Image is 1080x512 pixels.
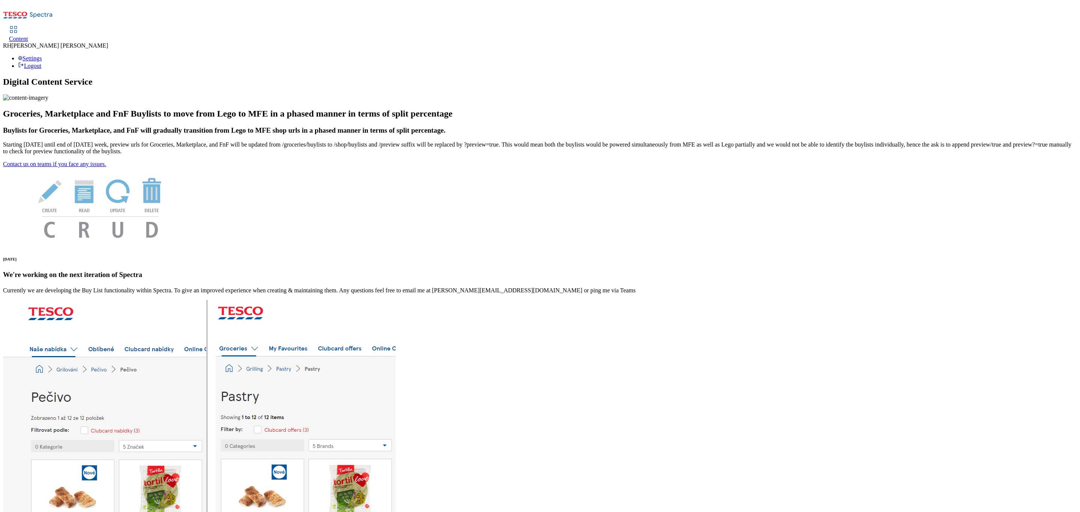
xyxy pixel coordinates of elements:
[3,42,11,49] span: RH
[3,109,1077,119] h2: Groceries, Marketplace and FnF Buylists to move from Lego to MFE in a phased manner in terms of s...
[3,126,1077,135] h3: Buylists for Groceries, Marketplace, and FnF will gradually transition from Lego to MFE shop urls...
[3,271,1077,279] h3: We're working on the next iteration of Spectra
[3,257,1077,261] h6: [DATE]
[3,168,198,246] img: News Image
[3,77,1077,87] h1: Digital Content Service
[18,63,41,69] a: Logout
[11,42,108,49] span: [PERSON_NAME] [PERSON_NAME]
[18,55,42,61] a: Settings
[3,161,106,167] a: Contact us on teams if you face any issues.
[3,141,1077,155] p: Starting [DATE] until end of [DATE] week, preview urls for Groceries, Marketplace, and FnF will b...
[3,94,48,101] img: content-imagery
[9,27,28,42] a: Content
[3,287,1077,294] p: Currently we are developing the Buy List functionality within Spectra. To give an improved experi...
[9,36,28,42] span: Content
